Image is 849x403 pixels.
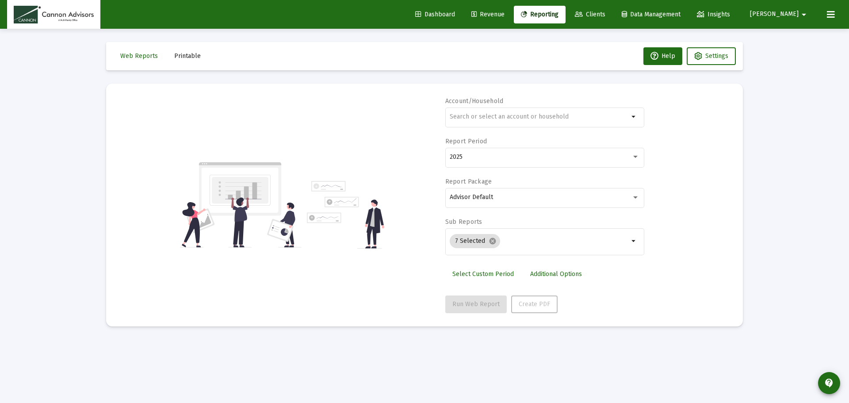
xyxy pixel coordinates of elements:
[521,11,558,18] span: Reporting
[174,52,201,60] span: Printable
[489,237,497,245] mat-icon: cancel
[687,47,736,65] button: Settings
[530,270,582,278] span: Additional Options
[750,11,799,18] span: [PERSON_NAME]
[445,218,482,226] label: Sub Reports
[705,52,728,60] span: Settings
[629,236,639,246] mat-icon: arrow_drop_down
[697,11,730,18] span: Insights
[514,6,566,23] a: Reporting
[450,113,629,120] input: Search or select an account or household
[452,300,500,308] span: Run Web Report
[450,232,629,250] mat-chip-list: Selection
[167,47,208,65] button: Printable
[464,6,512,23] a: Revenue
[690,6,737,23] a: Insights
[622,11,681,18] span: Data Management
[629,111,639,122] mat-icon: arrow_drop_down
[307,181,384,249] img: reporting-alt
[450,193,493,201] span: Advisor Default
[445,296,507,313] button: Run Web Report
[445,138,487,145] label: Report Period
[120,52,158,60] span: Web Reports
[824,378,834,388] mat-icon: contact_support
[180,161,302,249] img: reporting
[415,11,455,18] span: Dashboard
[408,6,462,23] a: Dashboard
[471,11,505,18] span: Revenue
[799,6,809,23] mat-icon: arrow_drop_down
[450,234,500,248] mat-chip: 7 Selected
[650,52,675,60] span: Help
[445,178,492,185] label: Report Package
[568,6,612,23] a: Clients
[511,296,558,313] button: Create PDF
[445,97,504,105] label: Account/Household
[113,47,165,65] button: Web Reports
[450,153,463,161] span: 2025
[14,6,94,23] img: Dashboard
[452,270,514,278] span: Select Custom Period
[519,300,550,308] span: Create PDF
[575,11,605,18] span: Clients
[615,6,688,23] a: Data Management
[739,5,820,23] button: [PERSON_NAME]
[643,47,682,65] button: Help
